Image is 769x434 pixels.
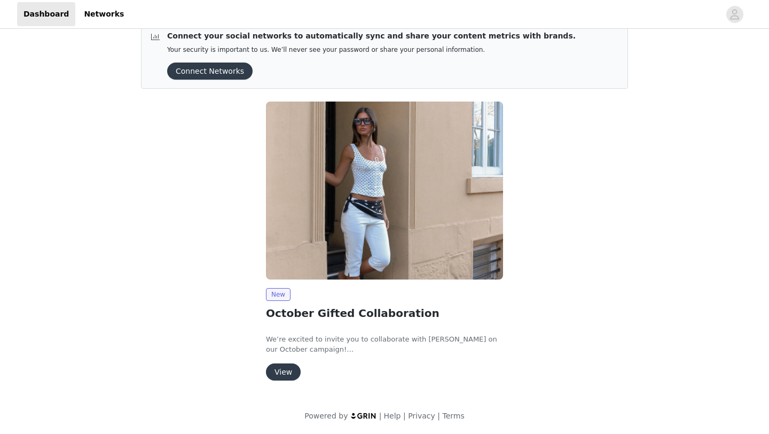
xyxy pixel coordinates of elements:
span: Powered by [304,412,348,420]
span: New [266,288,291,301]
a: View [266,368,301,376]
span: | [437,412,440,420]
a: Terms [442,412,464,420]
button: View [266,363,301,381]
a: Help [384,412,401,420]
p: We’re excited to invite you to collaborate with [PERSON_NAME] on our October campaign! [266,334,503,355]
a: Privacy [408,412,435,420]
div: avatar [729,6,740,23]
a: Dashboard [17,2,75,26]
p: Your security is important to us. We’ll never see your password or share your personal information. [167,46,576,54]
span: | [379,412,382,420]
p: Connect your social networks to automatically sync and share your content metrics with brands. [167,30,576,42]
span: | [403,412,406,420]
img: Peppermayo AUS [266,102,503,280]
img: logo [350,412,377,419]
button: Connect Networks [167,63,253,80]
a: Networks [77,2,130,26]
h2: October Gifted Collaboration [266,305,503,321]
